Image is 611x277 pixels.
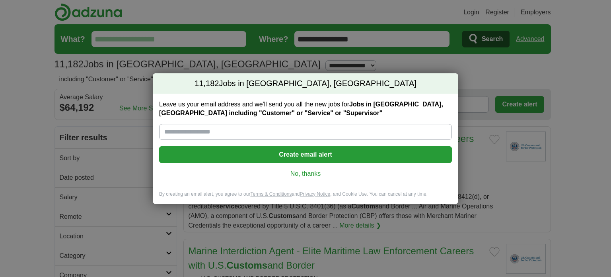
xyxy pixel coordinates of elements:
a: No, thanks [165,169,446,178]
div: By creating an email alert, you agree to our and , and Cookie Use. You can cancel at any time. [153,191,458,204]
h2: Jobs in [GEOGRAPHIC_DATA], [GEOGRAPHIC_DATA] [153,73,458,94]
a: Privacy Notice [300,191,331,197]
label: Leave us your email address and we'll send you all the new jobs for [159,100,452,118]
a: Terms & Conditions [250,191,292,197]
button: Create email alert [159,146,452,163]
span: 11,182 [195,78,219,89]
